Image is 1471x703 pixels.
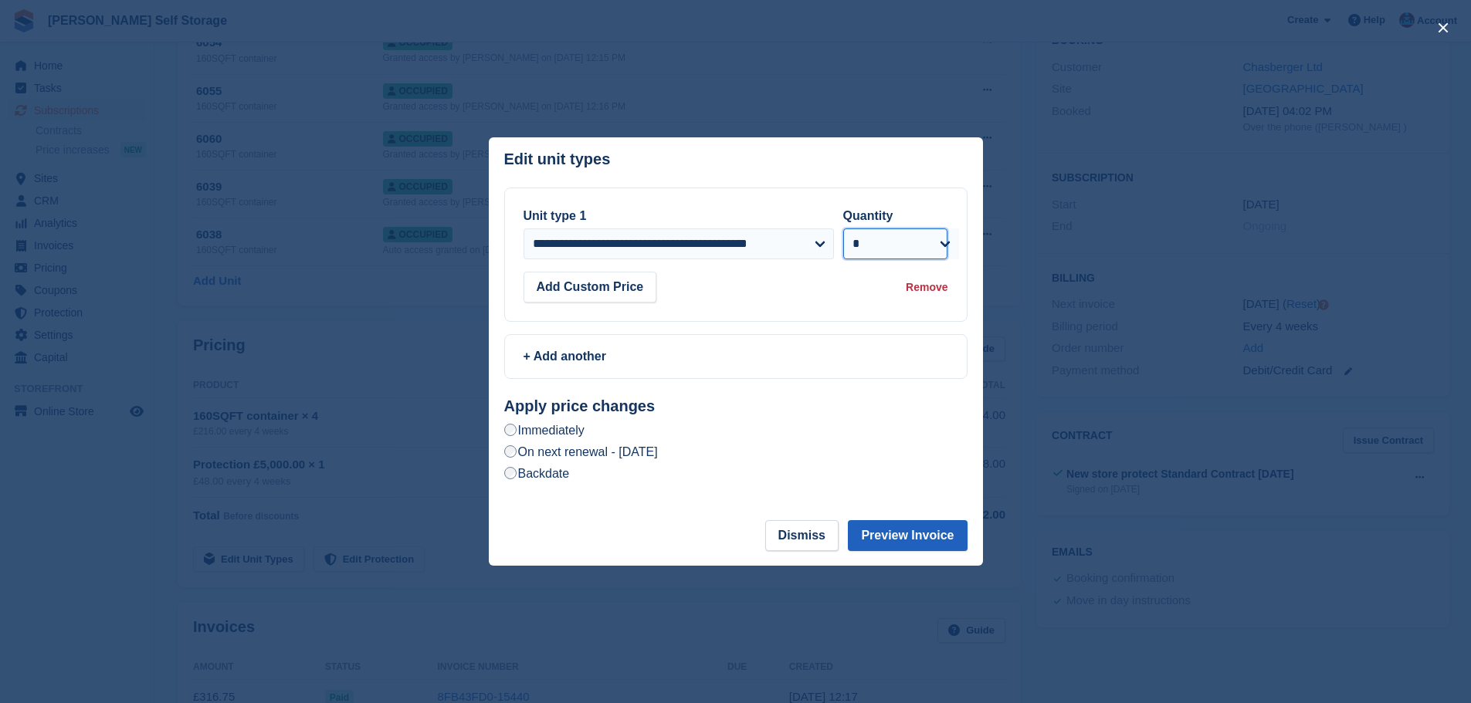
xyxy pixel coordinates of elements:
[843,209,893,222] label: Quantity
[524,209,587,222] label: Unit type 1
[504,424,517,436] input: Immediately
[765,520,839,551] button: Dismiss
[1431,15,1456,40] button: close
[504,467,517,479] input: Backdate
[504,422,585,438] label: Immediately
[504,444,658,460] label: On next renewal - [DATE]
[906,279,947,296] div: Remove
[504,465,570,482] label: Backdate
[504,150,611,168] p: Edit unit types
[524,347,948,366] div: + Add another
[504,445,517,458] input: On next renewal - [DATE]
[848,520,967,551] button: Preview Invoice
[524,272,657,302] button: Add Custom Price
[504,397,656,414] strong: Apply price changes
[504,334,968,379] a: + Add another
